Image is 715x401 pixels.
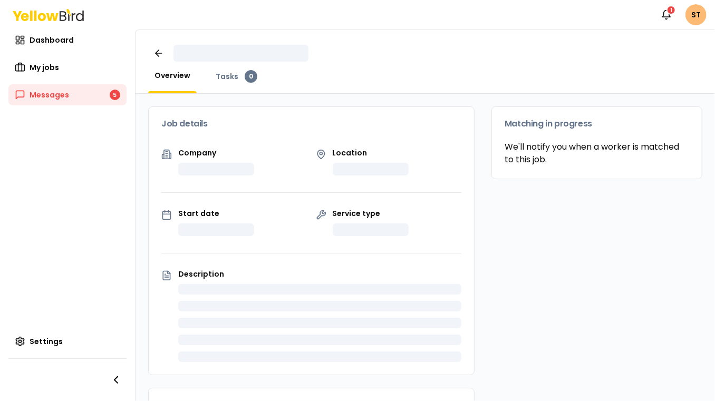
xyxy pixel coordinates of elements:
[161,120,461,128] h3: Job details
[30,35,74,45] span: Dashboard
[685,4,707,25] span: ST
[178,270,461,278] p: Description
[245,70,257,83] div: 0
[216,71,238,82] span: Tasks
[505,141,689,166] p: We'll notify you when a worker is matched to this job.
[30,90,69,100] span: Messages
[154,70,190,81] span: Overview
[8,57,127,78] a: My jobs
[666,5,676,15] div: 1
[30,62,59,73] span: My jobs
[505,120,689,128] h3: Matching in progress
[656,4,677,25] button: 1
[8,84,127,105] a: Messages5
[333,210,409,217] p: Service type
[209,70,264,83] a: Tasks0
[178,210,254,217] p: Start date
[8,30,127,51] a: Dashboard
[8,331,127,352] a: Settings
[178,149,254,157] p: Company
[148,70,197,81] a: Overview
[110,90,120,100] div: 5
[333,149,409,157] p: Location
[30,336,63,347] span: Settings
